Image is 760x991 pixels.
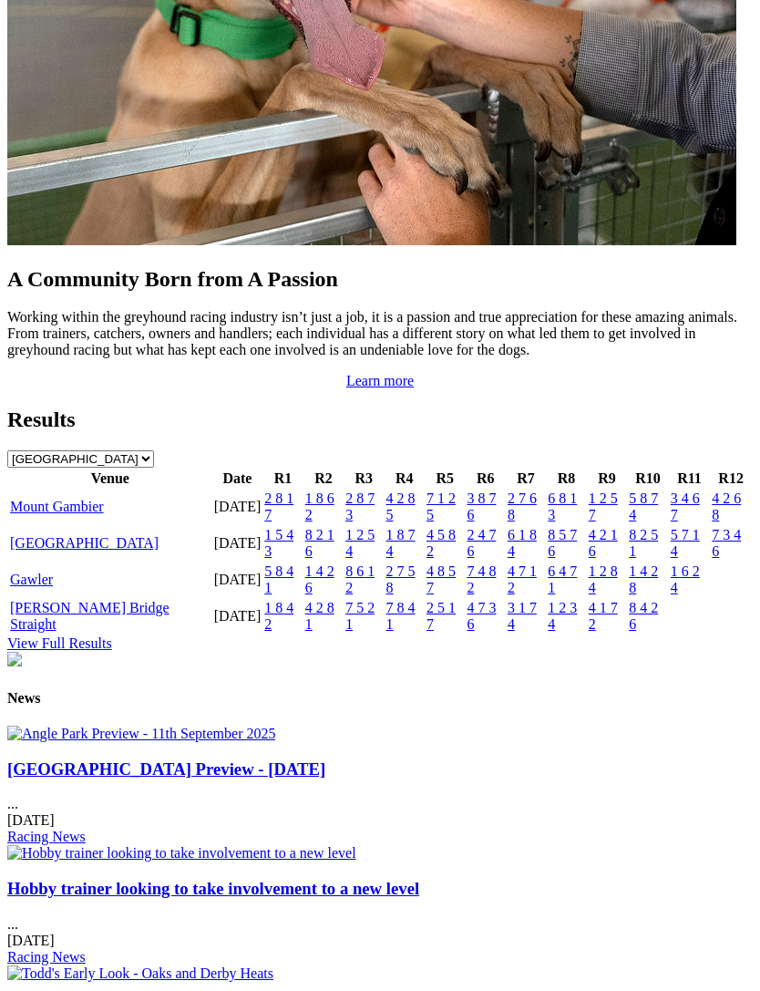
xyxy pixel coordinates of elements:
[548,527,577,559] a: 8 5 7 6
[7,845,356,862] img: Hobby trainer looking to take involvement to a new level
[10,572,53,587] a: Gawler
[344,470,383,488] th: R3
[305,527,334,559] a: 8 2 1 6
[386,527,416,559] a: 1 8 7 4
[671,490,700,522] a: 3 4 6 7
[7,965,273,982] img: Todd's Early Look - Oaks and Derby Heats
[466,470,504,488] th: R6
[345,490,375,522] a: 2 8 7 3
[7,949,86,965] a: Racing News
[508,563,537,595] a: 4 7 1 2
[263,470,302,488] th: R1
[304,470,343,488] th: R2
[7,726,275,742] img: Angle Park Preview - 11th September 2025
[385,470,424,488] th: R4
[213,470,262,488] th: Date
[426,600,456,632] a: 2 5 1 7
[589,527,618,559] a: 4 2 1 6
[467,563,496,595] a: 7 4 8 2
[467,490,496,522] a: 3 8 7 6
[213,563,262,597] td: [DATE]
[629,600,658,632] a: 8 4 2 6
[426,563,456,595] a: 4 8 5 7
[670,470,709,488] th: R11
[213,490,262,524] td: [DATE]
[386,600,416,632] a: 7 8 4 1
[548,600,577,632] a: 1 2 3 4
[264,527,293,559] a: 1 5 4 3
[345,527,375,559] a: 1 2 5 4
[671,563,700,595] a: 1 6 2 4
[589,600,618,632] a: 4 1 7 2
[629,563,658,595] a: 1 4 2 8
[671,527,700,559] a: 5 7 1 4
[547,470,585,488] th: R8
[7,879,753,965] div: ...
[386,490,416,522] a: 4 2 8 5
[467,600,496,632] a: 4 7 3 6
[548,490,577,522] a: 6 8 1 3
[213,526,262,561] td: [DATE]
[426,527,456,559] a: 4 5 8 2
[264,490,293,522] a: 2 8 1 7
[548,563,577,595] a: 6 4 7 1
[467,527,496,559] a: 2 4 7 6
[7,408,753,432] h2: Results
[386,563,416,595] a: 2 7 5 8
[345,563,375,595] a: 8 6 1 2
[711,470,751,488] th: R12
[508,490,537,522] a: 2 7 6 8
[426,470,464,488] th: R5
[10,600,169,632] a: [PERSON_NAME] Bridge Straight
[305,563,334,595] a: 1 4 2 6
[7,690,753,707] h4: News
[629,490,658,522] a: 5 8 7 4
[7,933,55,948] span: [DATE]
[10,535,159,551] a: [GEOGRAPHIC_DATA]
[629,527,658,559] a: 8 2 5 1
[712,490,741,522] a: 4 2 6 8
[589,563,618,595] a: 1 2 8 4
[589,490,618,522] a: 1 2 5 7
[7,829,86,844] a: Racing News
[7,309,753,358] p: Working within the greyhound racing industry isn’t just a job, it is a passion and true appreciat...
[712,527,741,559] a: 7 3 4 6
[7,879,419,898] a: Hobby trainer looking to take involvement to a new level
[7,635,112,651] a: View Full Results
[305,600,334,632] a: 4 2 8 1
[264,600,293,632] a: 1 8 4 2
[7,759,325,779] a: [GEOGRAPHIC_DATA] Preview - [DATE]
[7,267,753,292] h2: A Community Born from A Passion
[264,563,293,595] a: 5 8 4 1
[588,470,626,488] th: R9
[305,490,334,522] a: 1 8 6 2
[508,527,537,559] a: 6 1 8 4
[7,759,753,846] div: ...
[507,470,545,488] th: R7
[346,373,414,388] a: Learn more
[213,599,262,634] td: [DATE]
[10,499,104,514] a: Mount Gambier
[426,490,456,522] a: 7 1 2 5
[7,812,55,828] span: [DATE]
[9,470,211,488] th: Venue
[628,470,668,488] th: R10
[7,652,22,666] img: chasers_homepage.jpg
[508,600,537,632] a: 3 1 7 4
[345,600,375,632] a: 7 5 2 1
